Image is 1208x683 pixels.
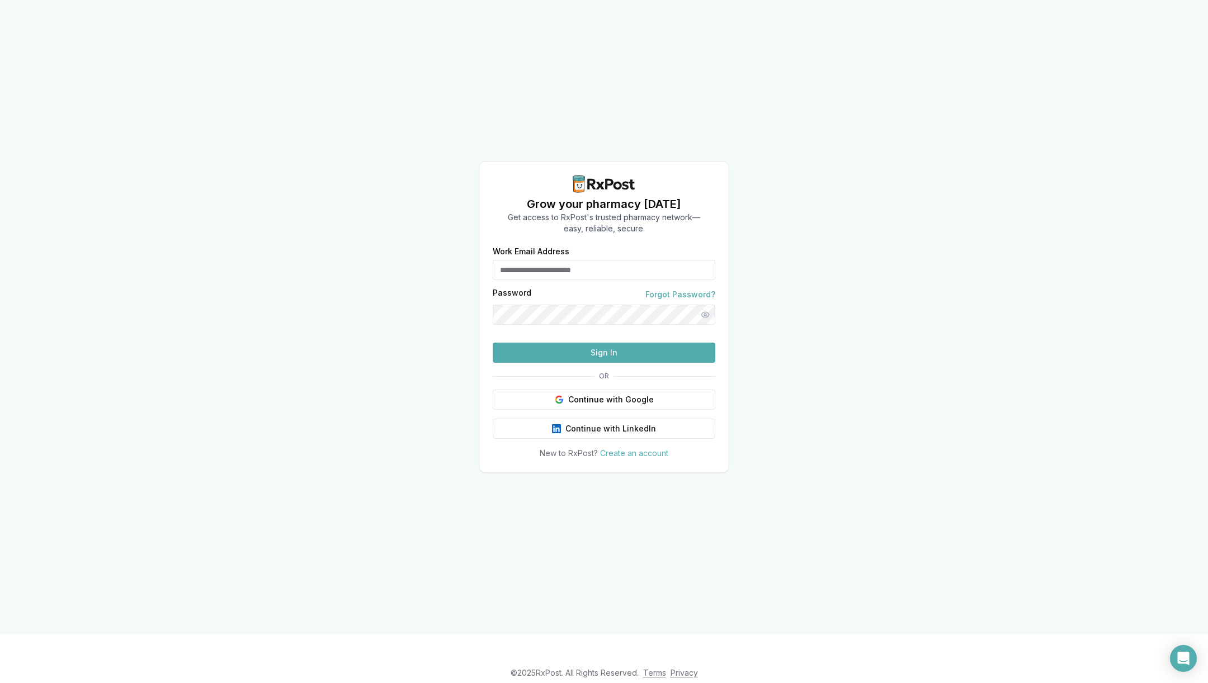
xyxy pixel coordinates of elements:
button: Continue with Google [493,390,715,410]
img: LinkedIn [552,424,561,433]
h1: Grow your pharmacy [DATE] [508,196,700,212]
a: Create an account [600,448,668,458]
a: Forgot Password? [645,289,715,300]
label: Password [493,289,531,300]
button: Sign In [493,343,715,363]
img: RxPost Logo [568,175,640,193]
p: Get access to RxPost's trusted pharmacy network— easy, reliable, secure. [508,212,700,234]
img: Google [555,395,564,404]
a: Privacy [671,668,698,677]
label: Work Email Address [493,248,715,255]
span: New to RxPost? [540,448,598,458]
button: Continue with LinkedIn [493,419,715,439]
span: OR [594,372,614,381]
a: Terms [643,668,666,677]
div: Open Intercom Messenger [1170,645,1197,672]
button: Show password [695,305,715,325]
